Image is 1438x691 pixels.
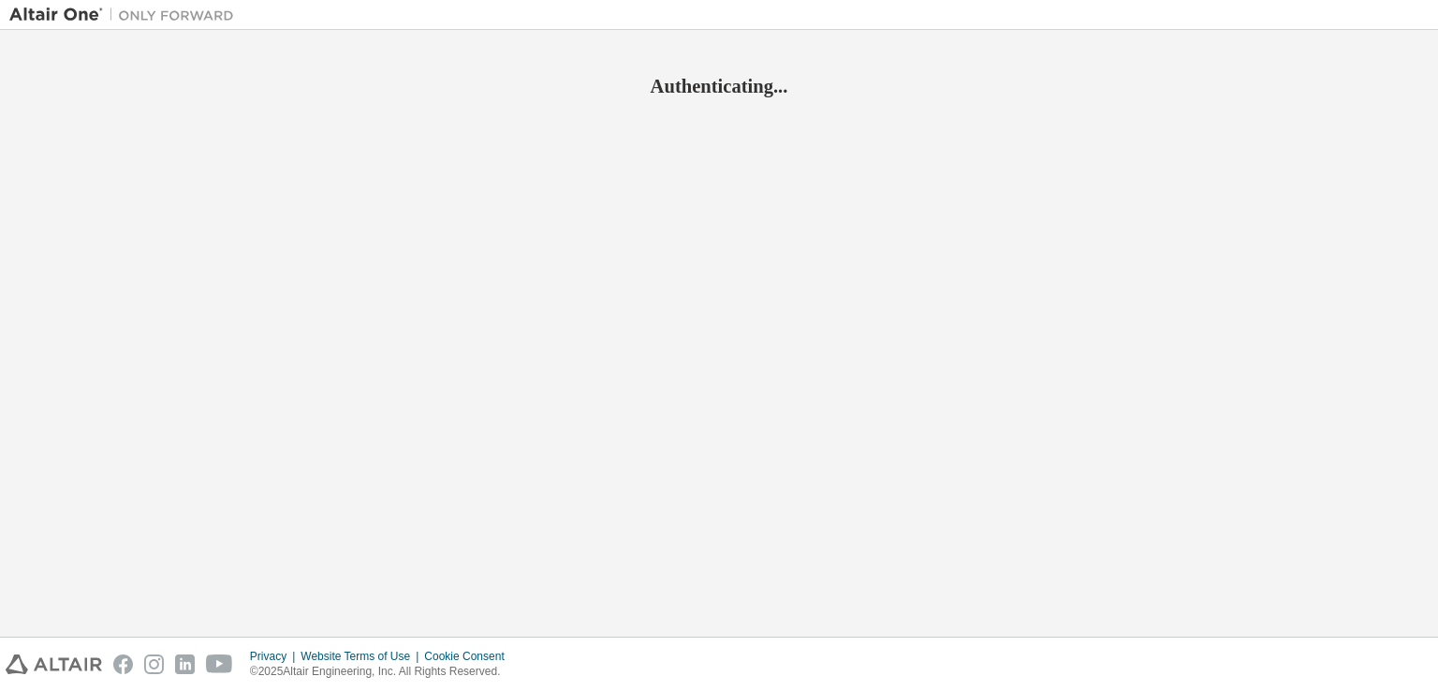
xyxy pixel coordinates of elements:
[6,654,102,674] img: altair_logo.svg
[9,74,1429,98] h2: Authenticating...
[175,654,195,674] img: linkedin.svg
[301,649,424,664] div: Website Terms of Use
[250,649,301,664] div: Privacy
[424,649,515,664] div: Cookie Consent
[113,654,133,674] img: facebook.svg
[9,6,243,24] img: Altair One
[144,654,164,674] img: instagram.svg
[206,654,233,674] img: youtube.svg
[250,664,516,680] p: © 2025 Altair Engineering, Inc. All Rights Reserved.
